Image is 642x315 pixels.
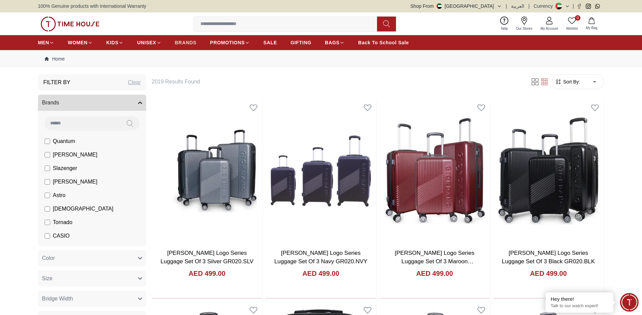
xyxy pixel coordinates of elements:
span: [DEMOGRAPHIC_DATA] [53,205,113,213]
input: Astro [45,193,50,198]
input: [PERSON_NAME] [45,152,50,157]
a: PROMOTIONS [210,37,250,49]
span: Bridge Width [42,295,73,303]
span: WOMEN [68,39,88,46]
a: 0Wishlist [562,15,582,32]
a: Back To School Sale [358,37,409,49]
img: ... [41,17,99,31]
a: Facebook [577,4,582,9]
a: WOMEN [68,37,93,49]
span: GIFTING [290,39,311,46]
a: [PERSON_NAME] Logo Series Luggage Set Of 3 Silver GR020.SLV [160,250,253,265]
input: Tornado [45,220,50,225]
input: Quantum [45,139,50,144]
span: CITIZEN [53,245,74,253]
span: KIDS [106,39,118,46]
span: | [528,3,530,9]
a: KIDS [106,37,124,49]
a: BRANDS [175,37,197,49]
button: Brands [38,95,146,111]
img: Giordano Logo Series Luggage Set Of 3 Navy GR020.NVY [265,99,376,243]
span: Brands [42,99,59,107]
span: BAGS [325,39,339,46]
a: Home [45,55,65,62]
span: My Bag [583,25,600,30]
button: Bridge Width [38,291,146,307]
h4: AED 499.00 [302,269,339,278]
span: Wishlist [563,26,580,31]
span: MEN [38,39,49,46]
input: Slazenger [45,166,50,171]
h4: AED 499.00 [416,269,453,278]
span: Back To School Sale [358,39,409,46]
a: Our Stores [512,15,536,32]
button: Shop From[GEOGRAPHIC_DATA] [411,3,502,9]
span: Slazenger [53,164,77,172]
span: Astro [53,191,65,199]
a: Instagram [586,4,591,9]
a: Whatsapp [595,4,600,9]
span: UNISEX [137,39,156,46]
span: BRANDS [175,39,197,46]
span: Color [42,254,55,262]
h4: AED 499.00 [189,269,225,278]
a: SALE [263,37,277,49]
img: United Arab Emirates [437,3,442,9]
button: Color [38,250,146,266]
a: UNISEX [137,37,161,49]
nav: Breadcrumb [38,50,604,68]
span: | [506,3,507,9]
button: Sort By: [555,78,580,85]
button: العربية [511,3,524,9]
a: Help [497,15,512,32]
span: Sort By: [562,78,580,85]
span: Quantum [53,137,75,145]
a: [PERSON_NAME] Logo Series Luggage Set Of 3 Maroon [MEDICAL_RECORD_NUMBER].MRN [386,250,486,273]
img: Giordano Logo Series Luggage Set Of 3 Black GR020.BLK [493,99,604,243]
a: GIFTING [290,37,311,49]
img: Giordano Logo Series Luggage Set Of 3 Silver GR020.SLV [152,99,262,243]
span: PROMOTIONS [210,39,245,46]
span: [PERSON_NAME] [53,178,97,186]
span: Tornado [53,218,72,226]
span: | [573,3,574,9]
span: My Account [538,26,561,31]
span: SALE [263,39,277,46]
span: 100% Genuine products with International Warranty [38,3,146,9]
h3: Filter By [43,78,70,87]
div: Chat Widget [620,293,639,312]
input: CASIO [45,233,50,239]
input: [DEMOGRAPHIC_DATA] [45,206,50,212]
span: [PERSON_NAME] [53,151,97,159]
p: Talk to our watch expert! [551,303,608,309]
span: 0 [575,15,580,21]
img: Giordano Logo Series Luggage Set Of 3 Maroon GR020.MRN [379,99,490,243]
h4: AED 499.00 [530,269,567,278]
a: BAGS [325,37,345,49]
span: CASIO [53,232,70,240]
div: Hey there! [551,296,608,302]
a: MEN [38,37,54,49]
input: [PERSON_NAME] [45,179,50,185]
div: Clear [128,78,141,87]
span: Help [498,26,511,31]
a: [PERSON_NAME] Logo Series Luggage Set Of 3 Black GR020.BLK [502,250,595,265]
h6: 2019 Results Found [152,78,522,86]
div: Currency [534,3,556,9]
span: Size [42,274,52,283]
button: Size [38,270,146,287]
button: My Bag [582,16,601,32]
a: [PERSON_NAME] Logo Series Luggage Set Of 3 Navy GR020.NVY [274,250,367,265]
span: Our Stores [513,26,535,31]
